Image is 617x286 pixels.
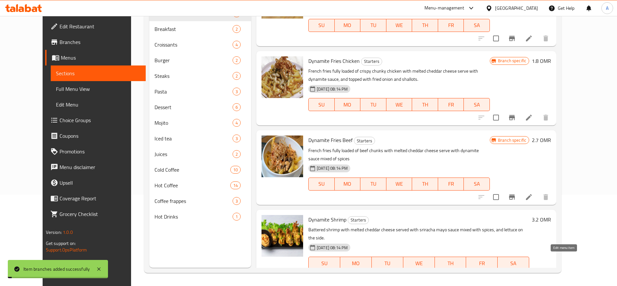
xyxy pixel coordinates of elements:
[45,191,146,206] a: Coverage Report
[233,73,240,79] span: 2
[233,119,241,127] div: items
[441,21,462,30] span: FR
[372,257,403,270] button: TU
[361,58,382,65] span: Starters
[154,41,233,49] div: Croissants
[154,213,233,221] div: Hot Drinks
[154,150,233,158] div: Juices
[60,116,141,124] span: Choice Groups
[441,179,462,189] span: FR
[308,147,490,163] p: French fries fully loaded of beef chunks with melted cheddar cheese serve with dynamite sauce mix...
[149,146,251,162] div: Juices2
[389,21,410,30] span: WE
[314,165,350,171] span: [DATE] 08:14 PM
[233,42,240,48] span: 4
[337,21,358,30] span: MO
[308,226,529,242] p: Battered shrimp with melted cheddar cheese served with sriracha mayo sauce mixed with spices, and...
[360,19,386,32] button: TU
[149,37,251,52] div: Croissants4
[308,178,334,191] button: SU
[262,56,303,98] img: Dynamite Fries Chicken
[60,132,141,140] span: Coupons
[149,193,251,209] div: Coffee frappes3
[406,259,432,268] span: WE
[308,19,334,32] button: SU
[154,103,233,111] span: Dessert
[233,136,240,142] span: 3
[154,119,233,127] span: Mojito
[311,259,338,268] span: SU
[386,98,412,111] button: WE
[412,19,438,32] button: TH
[154,135,233,142] span: Iced tea
[154,56,233,64] div: Burger
[525,35,533,42] a: Edit menu item
[233,151,240,157] span: 2
[61,54,141,62] span: Menus
[498,257,529,270] button: SA
[46,239,76,248] span: Get support on:
[466,179,487,189] span: SA
[606,5,609,12] span: A
[435,257,466,270] button: TH
[308,257,340,270] button: SU
[46,228,62,236] span: Version:
[230,181,241,189] div: items
[495,58,529,64] span: Branch specific
[45,112,146,128] a: Choice Groups
[149,3,251,227] nav: Menu sections
[149,68,251,84] div: Steaks2
[363,100,384,109] span: TU
[415,179,436,189] span: TH
[56,85,141,93] span: Full Menu View
[363,179,384,189] span: TU
[45,19,146,34] a: Edit Restaurant
[504,189,520,205] button: Branch-specific-item
[149,84,251,99] div: Pasta3
[360,98,386,111] button: TU
[314,86,350,92] span: [DATE] 08:14 PM
[466,100,487,109] span: SA
[233,89,240,95] span: 3
[60,194,141,202] span: Coverage Report
[231,167,240,173] span: 10
[262,136,303,177] img: Dynamite Fries Beef
[354,137,375,145] span: Starters
[51,65,146,81] a: Sections
[230,166,241,174] div: items
[308,215,346,224] span: Dynamite Shrimp
[489,32,503,45] span: Select to update
[233,25,241,33] div: items
[154,72,233,80] span: Steaks
[51,81,146,97] a: Full Menu View
[343,259,369,268] span: MO
[60,38,141,46] span: Branches
[504,31,520,46] button: Branch-specific-item
[340,257,372,270] button: MO
[45,128,146,144] a: Coupons
[233,135,241,142] div: items
[233,197,241,205] div: items
[464,19,490,32] button: SA
[149,52,251,68] div: Burger2
[45,175,146,191] a: Upsell
[495,137,529,143] span: Branch specific
[60,163,141,171] span: Menu disclaimer
[60,179,141,187] span: Upsell
[231,182,240,189] span: 14
[374,259,401,268] span: TU
[532,56,551,65] h6: 1.8 OMR
[314,245,350,251] span: [DATE] 08:14 PM
[46,246,87,254] a: Support.OpsPlatform
[56,69,141,77] span: Sections
[464,98,490,111] button: SA
[311,179,332,189] span: SU
[538,31,554,46] button: delete
[233,26,240,32] span: 2
[233,213,241,221] div: items
[233,57,240,64] span: 2
[60,22,141,30] span: Edit Restaurant
[441,100,462,109] span: FR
